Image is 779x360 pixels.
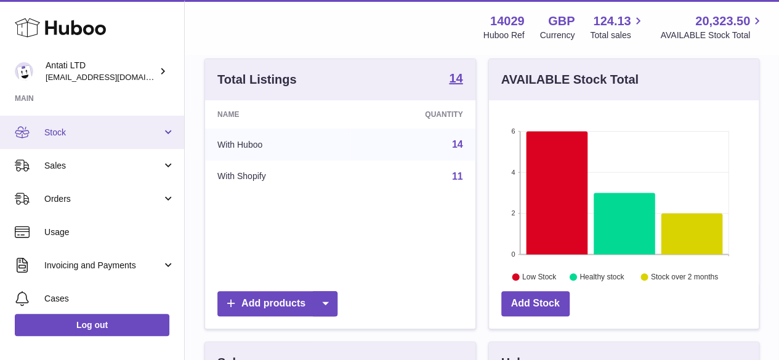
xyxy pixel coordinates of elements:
text: 0 [511,250,515,258]
text: 2 [511,209,515,217]
strong: 14029 [490,13,525,30]
span: Invoicing and Payments [44,260,162,271]
h3: Total Listings [217,71,297,88]
a: Add products [217,291,337,316]
span: Usage [44,226,175,238]
td: With Shopify [205,161,350,193]
a: 14 [449,72,462,87]
span: [EMAIL_ADDRESS][DOMAIN_NAME] [46,72,181,82]
strong: 14 [449,72,462,84]
a: 14 [452,139,463,150]
text: Healthy stock [579,273,624,281]
div: Huboo Ref [483,30,525,41]
th: Name [205,100,350,129]
strong: GBP [548,13,575,30]
a: 11 [452,171,463,182]
h3: AVAILABLE Stock Total [501,71,639,88]
text: Low Stock [522,273,556,281]
a: 20,323.50 AVAILABLE Stock Total [660,13,764,41]
th: Quantity [350,100,475,129]
text: 4 [511,169,515,176]
span: 124.13 [593,13,631,30]
text: Stock over 2 months [650,273,717,281]
span: AVAILABLE Stock Total [660,30,764,41]
div: Currency [540,30,575,41]
span: Orders [44,193,162,205]
a: Add Stock [501,291,570,316]
a: Log out [15,314,169,336]
text: 6 [511,127,515,135]
span: Stock [44,127,162,138]
td: With Huboo [205,129,350,161]
span: Sales [44,160,162,172]
a: 124.13 Total sales [590,13,645,41]
span: 20,323.50 [695,13,750,30]
div: Antati LTD [46,60,156,83]
img: internalAdmin-14029@internal.huboo.com [15,62,33,81]
span: Cases [44,293,175,305]
span: Total sales [590,30,645,41]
